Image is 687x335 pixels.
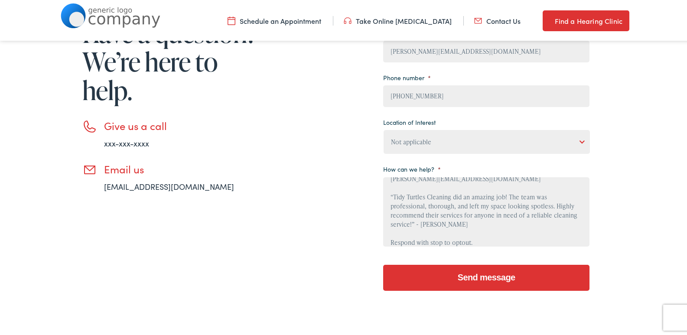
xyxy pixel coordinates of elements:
[104,179,234,190] a: [EMAIL_ADDRESS][DOMAIN_NAME]
[228,14,321,24] a: Schedule an Appointment
[104,136,149,147] a: xxx-xxx-xxxx
[344,14,452,24] a: Take Online [MEDICAL_DATA]
[383,117,436,124] label: Location of Interest
[383,39,589,61] input: example@email.com
[543,9,629,29] a: Find a Hearing Clinic
[383,72,431,80] label: Phone number
[344,14,352,24] img: utility icon
[104,161,260,174] h3: Email us
[104,118,260,130] h3: Give us a call
[383,163,441,171] label: How can we help?
[474,14,482,24] img: utility icon
[543,14,550,24] img: utility icon
[228,14,235,24] img: utility icon
[474,14,521,24] a: Contact Us
[383,84,589,105] input: (XXX) XXX - XXXX
[383,263,589,289] input: Send message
